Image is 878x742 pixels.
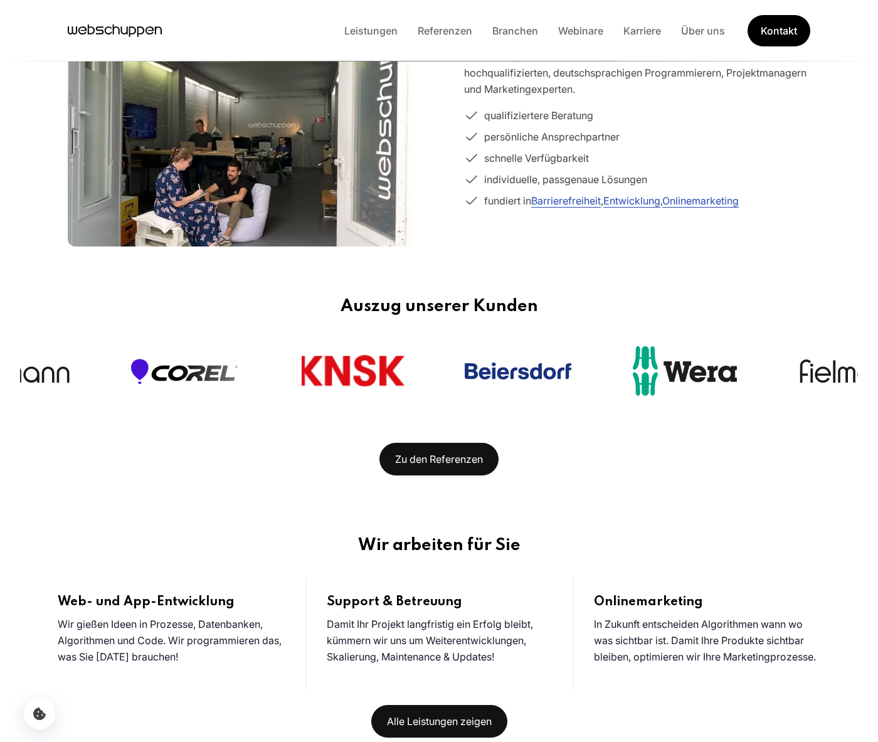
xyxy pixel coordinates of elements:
[408,24,482,37] a: Referenzen
[747,14,811,48] a: Get Started
[548,24,613,37] a: Webinare
[131,359,238,384] a: Open the page of Corel in a new tab
[327,616,553,665] p: Damit Ihr Projekt langfristig ein Erfolg bleibt, kümmern wir uns um Weiterentwicklungen, Skalieru...
[484,150,589,166] span: schnelle Verfügbarkeit
[484,107,593,124] span: qualifiziertere Beratung
[327,593,553,611] h4: Support & Betreuung
[38,536,840,556] h3: Wir arbeiten für Sie
[594,593,820,611] h4: Onlinemarketing
[603,194,660,207] a: Entwicklung
[482,24,548,37] a: Branchen
[58,593,285,611] h4: Web- und App-Entwicklung
[594,616,820,665] p: In Zukunft entscheiden Algorithmen wann wo was sichtbar ist. Damit Ihre Produkte sichtbar bleiben...
[298,355,405,387] a: Open the page of KNSK in a new tab
[379,443,499,475] a: Zu den Referenzen
[298,355,405,387] img: KNSK
[484,193,739,209] span: fundiert in , ,
[632,344,738,398] a: Open the page of Wera in a new tab
[632,344,738,398] img: Wera
[484,171,647,188] span: individuelle, passgenaue Lösungen
[131,359,238,384] img: Corel
[68,21,162,40] a: Hauptseite besuchen
[465,363,571,380] a: Open the page of Beiersdorf in a new tab
[662,194,739,207] a: Onlinemarketing
[531,194,601,207] a: Barrierefreiheit
[20,297,858,317] h3: Auszug unserer Kunden
[613,24,671,37] a: Karriere
[484,129,620,145] span: persönliche Ansprechpartner
[371,705,507,738] a: Alle Leistungen zeigen
[334,24,408,37] a: Leistungen
[24,698,55,729] button: Cookie-Einstellungen öffnen
[465,363,571,380] img: Beiersdorf
[671,24,735,37] a: Über uns
[58,616,285,665] p: Wir gießen Ideen in Prozesse, Datenbanken, Algorithmen und Code. Wir programmieren das, was Sie [...
[464,48,810,97] p: Wir sind da, um Ihnen zu helfen. Unser innovatives Team besteht aus hochqualifizierten, deutschsp...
